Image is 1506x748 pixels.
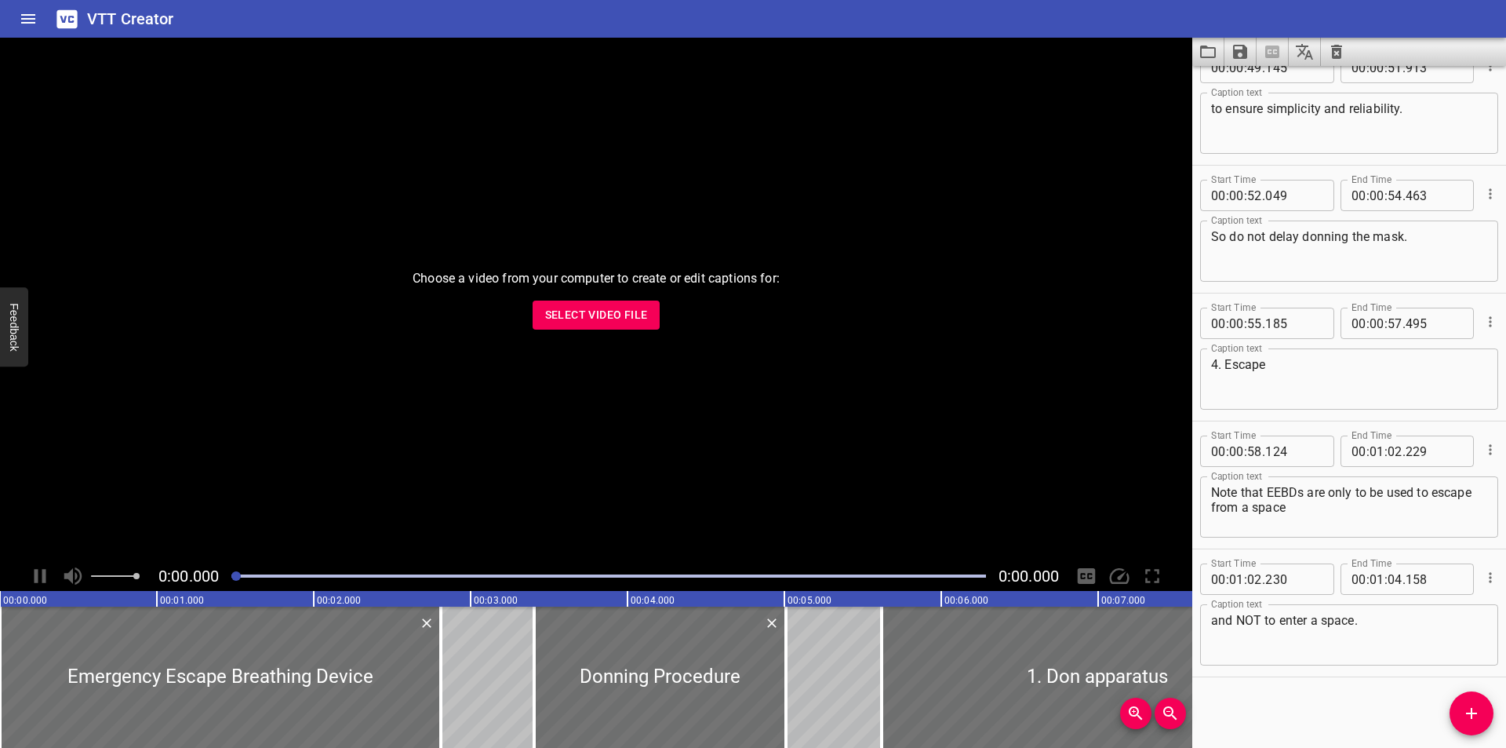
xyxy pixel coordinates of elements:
[1244,436,1247,467] span: :
[1480,557,1498,598] div: Cue Options
[1370,436,1384,467] input: 01
[999,567,1059,586] span: 0:00.000
[1226,436,1229,467] span: :
[762,613,782,633] button: Delete
[1384,308,1388,339] span: :
[1351,564,1366,595] input: 00
[1265,436,1322,467] input: 124
[231,575,986,578] div: Play progress
[1247,52,1262,83] input: 49
[631,595,675,606] text: 00:04.000
[87,6,174,31] h6: VTT Creator
[1402,52,1406,83] span: .
[1366,180,1370,211] span: :
[1480,173,1498,214] div: Cue Options
[1384,436,1388,467] span: :
[1366,52,1370,83] span: :
[1262,564,1265,595] span: .
[1480,301,1498,342] div: Cue Options
[1384,52,1388,83] span: :
[944,595,988,606] text: 00:06.000
[1370,180,1384,211] input: 00
[1406,564,1463,595] input: 158
[1351,308,1366,339] input: 00
[1211,101,1487,146] textarea: to ensure simplicity and reliability.
[1244,564,1247,595] span: :
[1406,180,1463,211] input: 463
[1226,564,1229,595] span: :
[1370,564,1384,595] input: 01
[1384,180,1388,211] span: :
[1229,564,1244,595] input: 01
[788,595,831,606] text: 00:05.000
[545,305,648,325] span: Select Video File
[1388,564,1402,595] input: 04
[1262,52,1265,83] span: .
[1231,42,1250,61] svg: Save captions to file
[1247,436,1262,467] input: 58
[1480,312,1501,332] button: Cue Options
[1480,184,1501,204] button: Cue Options
[1388,180,1402,211] input: 54
[1226,180,1229,211] span: :
[1211,485,1487,530] textarea: Note that EEBDs are only to be used to escape from a space
[1229,436,1244,467] input: 00
[1211,613,1487,658] textarea: and NOT to enter a space.
[1384,564,1388,595] span: :
[417,613,435,633] div: Delete Cue
[1211,229,1487,274] textarea: So do not delay donning the mask.
[1211,52,1226,83] input: 00
[1262,308,1265,339] span: .
[1480,46,1498,86] div: Cue Options
[1211,357,1487,402] textarea: 4. Escape
[1247,564,1262,595] input: 02
[1289,38,1321,66] button: Translate captions
[1402,180,1406,211] span: .
[1402,308,1406,339] span: .
[1229,52,1244,83] input: 00
[1244,308,1247,339] span: :
[1211,564,1226,595] input: 00
[1155,698,1186,729] button: Zoom Out
[1370,52,1384,83] input: 00
[1406,52,1463,83] input: 913
[1366,564,1370,595] span: :
[1265,180,1322,211] input: 049
[1402,436,1406,467] span: .
[1351,180,1366,211] input: 00
[1257,38,1289,66] span: Select a video in the pane to the left, then you can automatically extract captions.
[1120,698,1151,729] button: Zoom In
[3,595,47,606] text: 00:00.000
[1229,180,1244,211] input: 00
[1265,52,1322,83] input: 145
[417,613,437,633] button: Delete
[1327,42,1346,61] svg: Clear captions
[1366,436,1370,467] span: :
[1224,38,1257,66] button: Save captions to file
[1388,308,1402,339] input: 57
[1450,691,1493,735] button: Add Cue
[1244,180,1247,211] span: :
[1480,429,1498,470] div: Cue Options
[474,595,518,606] text: 00:03.000
[1104,561,1134,591] div: Playback Speed
[1247,308,1262,339] input: 55
[1366,308,1370,339] span: :
[1480,56,1501,76] button: Cue Options
[1199,42,1217,61] svg: Load captions from file
[1406,436,1463,467] input: 229
[1192,38,1224,66] button: Load captions from file
[317,595,361,606] text: 00:02.000
[1137,561,1167,591] div: Toggle Full Screen
[1262,180,1265,211] span: .
[1226,308,1229,339] span: :
[1226,52,1229,83] span: :
[1247,180,1262,211] input: 52
[1211,308,1226,339] input: 00
[1321,38,1352,66] button: Clear captions
[1351,436,1366,467] input: 00
[762,613,780,633] div: Delete Cue
[413,269,780,288] p: Choose a video from your computer to create or edit captions for:
[1370,308,1384,339] input: 00
[1244,52,1247,83] span: :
